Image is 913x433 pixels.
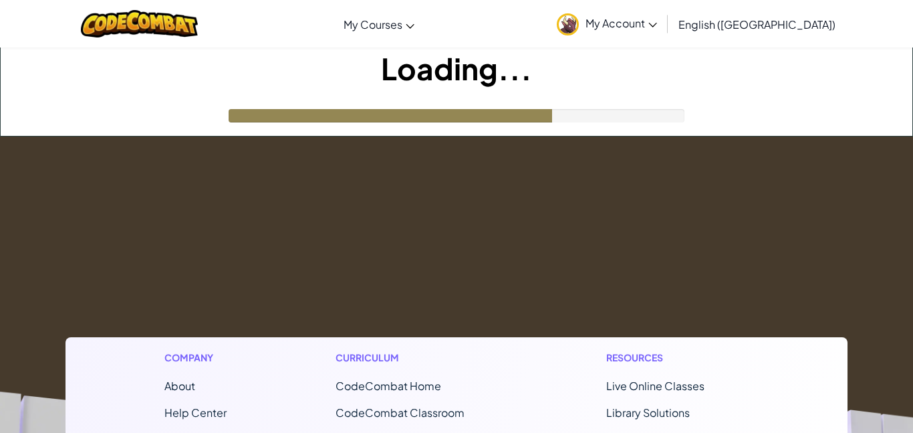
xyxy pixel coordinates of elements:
[81,10,198,37] img: CodeCombat logo
[336,379,441,393] span: CodeCombat Home
[1,48,912,89] h1: Loading...
[606,379,704,393] a: Live Online Classes
[337,6,421,42] a: My Courses
[344,17,402,31] span: My Courses
[678,17,835,31] span: English ([GEOGRAPHIC_DATA])
[672,6,842,42] a: English ([GEOGRAPHIC_DATA])
[336,351,497,365] h1: Curriculum
[585,16,657,30] span: My Account
[606,406,690,420] a: Library Solutions
[164,406,227,420] a: Help Center
[164,379,195,393] a: About
[557,13,579,35] img: avatar
[164,351,227,365] h1: Company
[550,3,664,45] a: My Account
[336,406,465,420] a: CodeCombat Classroom
[606,351,749,365] h1: Resources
